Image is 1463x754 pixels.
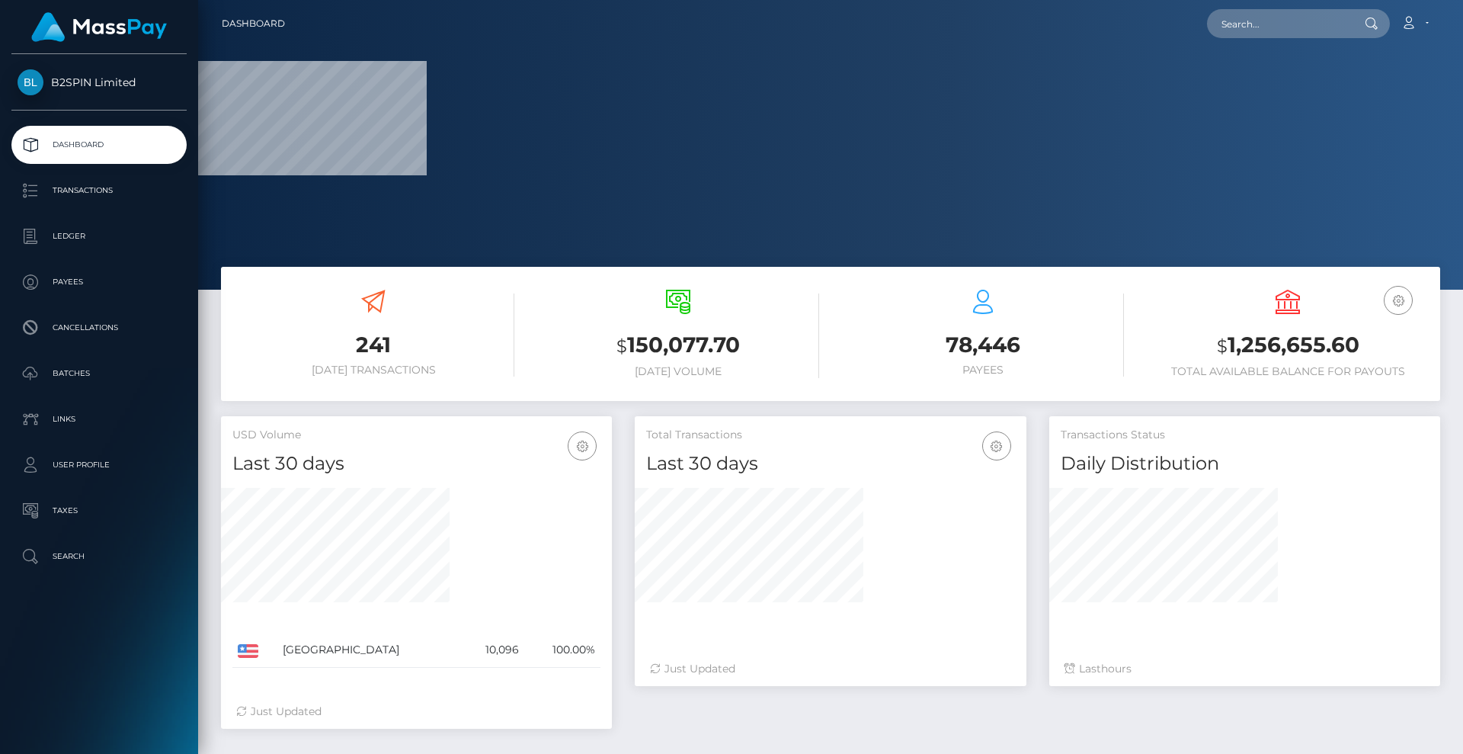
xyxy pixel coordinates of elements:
h3: 241 [232,330,514,360]
p: Transactions [18,179,181,202]
h3: 150,077.70 [537,330,819,361]
h5: USD Volume [232,428,600,443]
h6: Total Available Balance for Payouts [1147,365,1429,378]
span: B2SPIN Limited [11,75,187,89]
a: Dashboard [11,126,187,164]
td: 10,096 [460,633,523,668]
h6: [DATE] Transactions [232,364,514,377]
p: Ledger [18,225,181,248]
td: 100.00% [524,633,601,668]
a: Dashboard [222,8,285,40]
h4: Daily Distribution [1061,451,1429,477]
h3: 78,446 [842,330,1124,360]
p: Payees [18,271,181,294]
a: Links [11,400,187,438]
a: Search [11,537,187,576]
div: Just Updated [236,704,597,720]
p: User Profile [18,454,181,476]
a: Payees [11,263,187,301]
p: Links [18,408,181,431]
p: Batches [18,362,181,385]
h4: Last 30 days [646,451,1014,477]
a: Taxes [11,492,187,530]
h4: Last 30 days [232,451,600,477]
p: Search [18,545,181,568]
a: User Profile [11,446,187,484]
p: Cancellations [18,316,181,339]
img: MassPay Logo [31,12,167,42]
a: Transactions [11,172,187,210]
p: Dashboard [18,133,181,156]
h5: Total Transactions [646,428,1014,443]
h6: Payees [842,364,1124,377]
img: B2SPIN Limited [18,69,43,95]
div: Just Updated [650,661,1010,677]
a: Cancellations [11,309,187,347]
h5: Transactions Status [1061,428,1429,443]
img: US.png [238,644,258,658]
div: Last hours [1064,661,1425,677]
h3: 1,256,655.60 [1147,330,1429,361]
td: [GEOGRAPHIC_DATA] [277,633,460,668]
p: Taxes [18,499,181,522]
small: $ [616,335,627,357]
a: Ledger [11,217,187,255]
input: Search... [1207,9,1350,38]
small: $ [1217,335,1228,357]
a: Batches [11,355,187,393]
h6: [DATE] Volume [537,365,819,378]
